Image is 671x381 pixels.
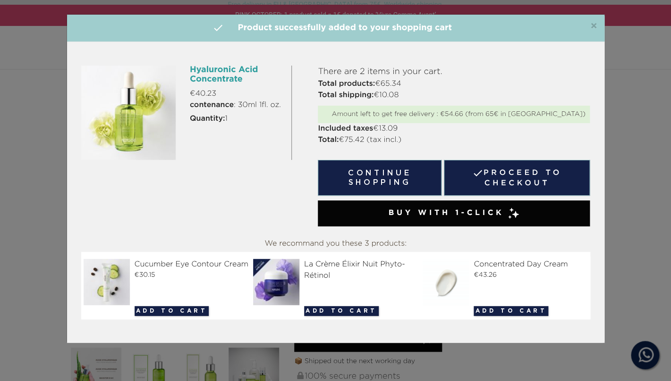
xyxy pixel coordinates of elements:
[190,99,281,111] span: : 30ml 1fl. oz.
[318,78,590,90] p: €65.34
[323,110,585,118] div: Amount left to get free delivery : €54.66 (from 65€ in [GEOGRAPHIC_DATA])
[318,80,375,88] strong: Total products:
[318,125,373,133] strong: Included taxes
[212,22,223,33] i: 
[318,160,442,196] button: Continue shopping
[318,90,590,101] p: €10.08
[318,91,374,99] strong: Total shipping:
[84,259,248,270] div: Cucumber Eye Contour Cream
[84,259,134,305] img: Cucumber Eye Contour Cream
[253,259,418,282] div: La Crème Élixir Nuit Phyto-Rétinol
[190,66,284,84] h6: Hyaluronic Acid Concentrate
[84,270,248,280] div: €30.15
[423,259,473,305] img: Concentrated Day Cream
[190,88,284,99] p: €40.23
[318,134,590,146] p: €75.42 (tax incl.)
[423,259,587,270] div: Concentrated Day Cream
[190,115,225,123] strong: Quantity:
[318,136,339,144] strong: Total:
[190,101,234,109] strong: contenance
[590,21,597,32] span: ×
[318,123,590,134] p: €13.09
[304,306,379,316] button: Add to cart
[474,306,548,316] button: Add to cart
[81,236,590,252] div: We recommand you these 3 products:
[74,22,597,34] h4: Product successfully added to your shopping cart
[444,160,590,196] a: Proceed to checkout
[318,66,590,78] p: There are 2 items in your cart.
[190,113,284,124] p: 1
[253,259,303,305] img: La Crème Élixir Nuit Phyto-Rétinol
[590,21,597,32] button: Close
[423,270,587,280] div: €43.26
[135,306,209,316] button: Add to cart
